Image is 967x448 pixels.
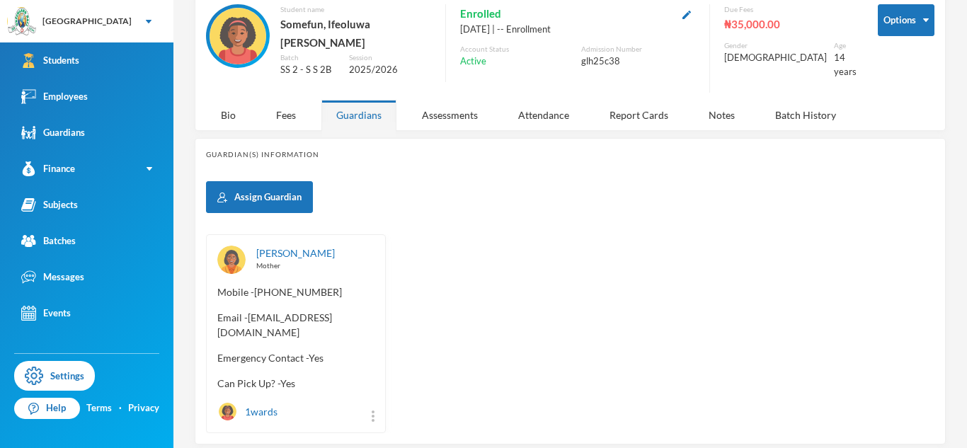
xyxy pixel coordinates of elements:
div: 2025/2026 [349,63,430,77]
div: · [119,401,122,415]
div: Gender [724,40,827,51]
div: Attendance [503,100,584,130]
div: Guardian(s) Information [206,149,934,160]
img: add user [217,193,227,202]
span: Active [460,54,486,69]
img: logo [8,8,36,36]
div: Student name [280,4,431,15]
div: Students [21,53,79,68]
div: 1 wards [217,401,277,422]
div: glh25c38 [581,54,695,69]
div: Admission Number [581,44,695,54]
div: Guardians [321,100,396,130]
a: Privacy [128,401,159,415]
span: Email - [EMAIL_ADDRESS][DOMAIN_NAME] [217,310,374,340]
button: Edit [678,6,695,22]
div: Finance [21,161,75,176]
img: STUDENT [219,403,236,420]
button: Options [878,4,934,36]
a: Settings [14,361,95,391]
div: Batches [21,234,76,248]
img: GUARDIAN [217,246,246,274]
div: Messages [21,270,84,285]
div: Guardians [21,125,85,140]
div: Report Cards [595,100,683,130]
div: [GEOGRAPHIC_DATA] [42,15,132,28]
div: 14 years [834,51,857,79]
img: STUDENT [210,8,266,64]
div: Age [834,40,857,51]
div: Employees [21,89,88,104]
div: ₦35,000.00 [724,15,857,33]
img: more_vert [372,410,374,422]
div: Notes [694,100,750,130]
span: Can Pick Up? - Yes [217,376,374,391]
div: Batch [280,52,338,63]
div: Subjects [21,197,78,212]
div: [DEMOGRAPHIC_DATA] [724,51,827,65]
div: SS 2 - S S 2B [280,63,338,77]
div: [DATE] | -- Enrollment [460,23,695,37]
span: Enrolled [460,4,501,23]
div: Bio [206,100,251,130]
span: Mobile - [PHONE_NUMBER] [217,285,374,299]
div: Mother [256,260,374,271]
div: Batch History [760,100,851,130]
div: Somefun, Ifeoluwa [PERSON_NAME] [280,15,431,52]
button: Assign Guardian [206,181,313,213]
div: Events [21,306,71,321]
a: Help [14,398,80,419]
div: Fees [261,100,311,130]
div: Due Fees [724,4,857,15]
div: Assessments [407,100,493,130]
a: Terms [86,401,112,415]
div: Account Status [460,44,574,54]
span: Emergency Contact - Yes [217,350,374,365]
div: Session [349,52,430,63]
a: [PERSON_NAME] [256,247,335,259]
